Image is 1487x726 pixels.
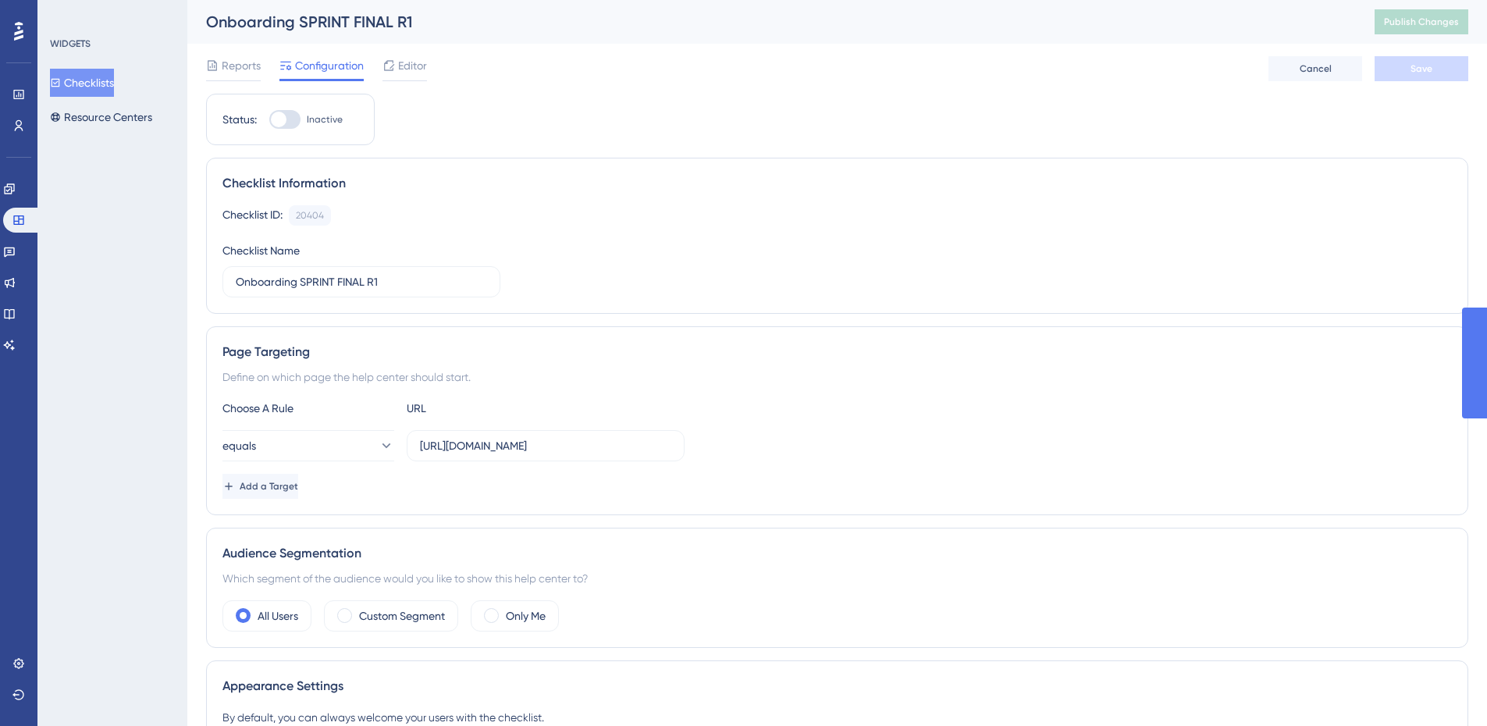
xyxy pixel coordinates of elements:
div: Checklist ID: [222,205,283,226]
label: Only Me [506,607,546,625]
span: Cancel [1300,62,1332,75]
div: Status: [222,110,257,129]
span: equals [222,436,256,455]
input: yourwebsite.com/path [420,437,671,454]
span: Editor [398,56,427,75]
button: Checklists [50,69,114,97]
div: Which segment of the audience would you like to show this help center to? [222,569,1452,588]
div: Onboarding SPRINT FINAL R1 [206,11,1336,33]
div: Checklist Name [222,241,300,260]
span: Publish Changes [1384,16,1459,28]
div: Checklist Information [222,174,1452,193]
button: Cancel [1268,56,1362,81]
input: Type your Checklist name [236,273,487,290]
label: Custom Segment [359,607,445,625]
div: Page Targeting [222,343,1452,361]
div: Choose A Rule [222,399,394,418]
button: Publish Changes [1375,9,1468,34]
div: Appearance Settings [222,677,1452,696]
span: Reports [222,56,261,75]
button: Save [1375,56,1468,81]
button: Resource Centers [50,103,152,131]
button: equals [222,430,394,461]
label: All Users [258,607,298,625]
div: Define on which page the help center should start. [222,368,1452,386]
span: Save [1411,62,1432,75]
span: Add a Target [240,480,298,493]
div: 20404 [296,209,324,222]
span: Inactive [307,113,343,126]
span: Configuration [295,56,364,75]
div: WIDGETS [50,37,91,50]
div: Audience Segmentation [222,544,1452,563]
div: URL [407,399,578,418]
button: Add a Target [222,474,298,499]
iframe: UserGuiding AI Assistant Launcher [1421,664,1468,711]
